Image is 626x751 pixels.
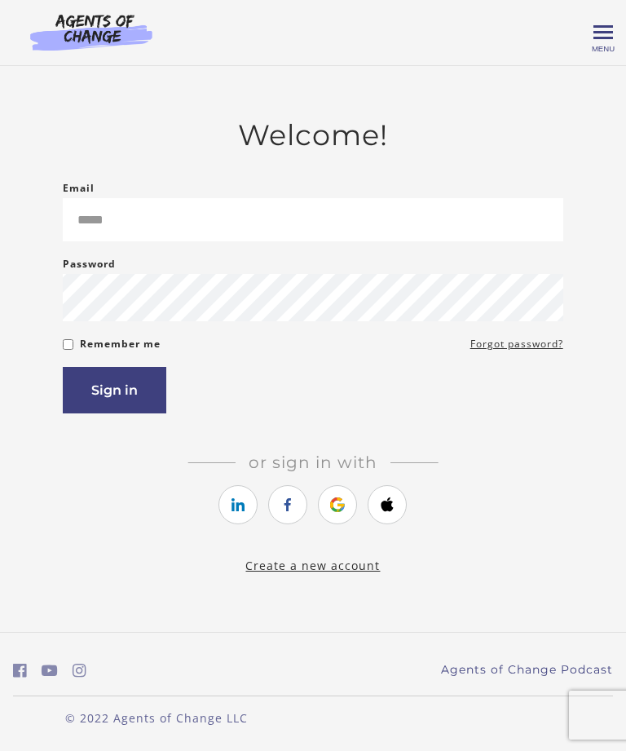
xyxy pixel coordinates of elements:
[63,254,116,274] label: Password
[268,485,307,524] a: https://courses.thinkific.com/users/auth/facebook?ss%5Breferral%5D=&ss%5Buser_return_to%5D=&ss%5B...
[63,179,95,198] label: Email
[245,558,380,573] a: Create a new account
[441,661,613,678] a: Agents of Change Podcast
[470,334,563,354] a: Forgot password?
[63,367,166,413] button: Sign in
[80,334,161,354] label: Remember me
[63,118,562,152] h2: Welcome!
[42,659,58,683] a: https://www.youtube.com/c/AgentsofChangeTestPrepbyMeaganMitchell (Open in a new window)
[218,485,258,524] a: https://courses.thinkific.com/users/auth/linkedin?ss%5Breferral%5D=&ss%5Buser_return_to%5D=&ss%5B...
[13,709,300,727] p: © 2022 Agents of Change LLC
[13,663,27,678] i: https://www.facebook.com/groups/aswbtestprep (Open in a new window)
[42,663,58,678] i: https://www.youtube.com/c/AgentsofChangeTestPrepbyMeaganMitchell (Open in a new window)
[73,663,86,678] i: https://www.instagram.com/agentsofchangeprep/ (Open in a new window)
[592,44,615,53] span: Menu
[318,485,357,524] a: https://courses.thinkific.com/users/auth/google?ss%5Breferral%5D=&ss%5Buser_return_to%5D=&ss%5Bvi...
[593,23,613,42] button: Toggle menu Menu
[593,31,613,33] span: Toggle menu
[13,659,27,683] a: https://www.facebook.com/groups/aswbtestprep (Open in a new window)
[236,453,390,472] span: Or sign in with
[73,659,86,683] a: https://www.instagram.com/agentsofchangeprep/ (Open in a new window)
[13,13,170,51] img: Agents of Change Logo
[368,485,407,524] a: https://courses.thinkific.com/users/auth/apple?ss%5Breferral%5D=&ss%5Buser_return_to%5D=&ss%5Bvis...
